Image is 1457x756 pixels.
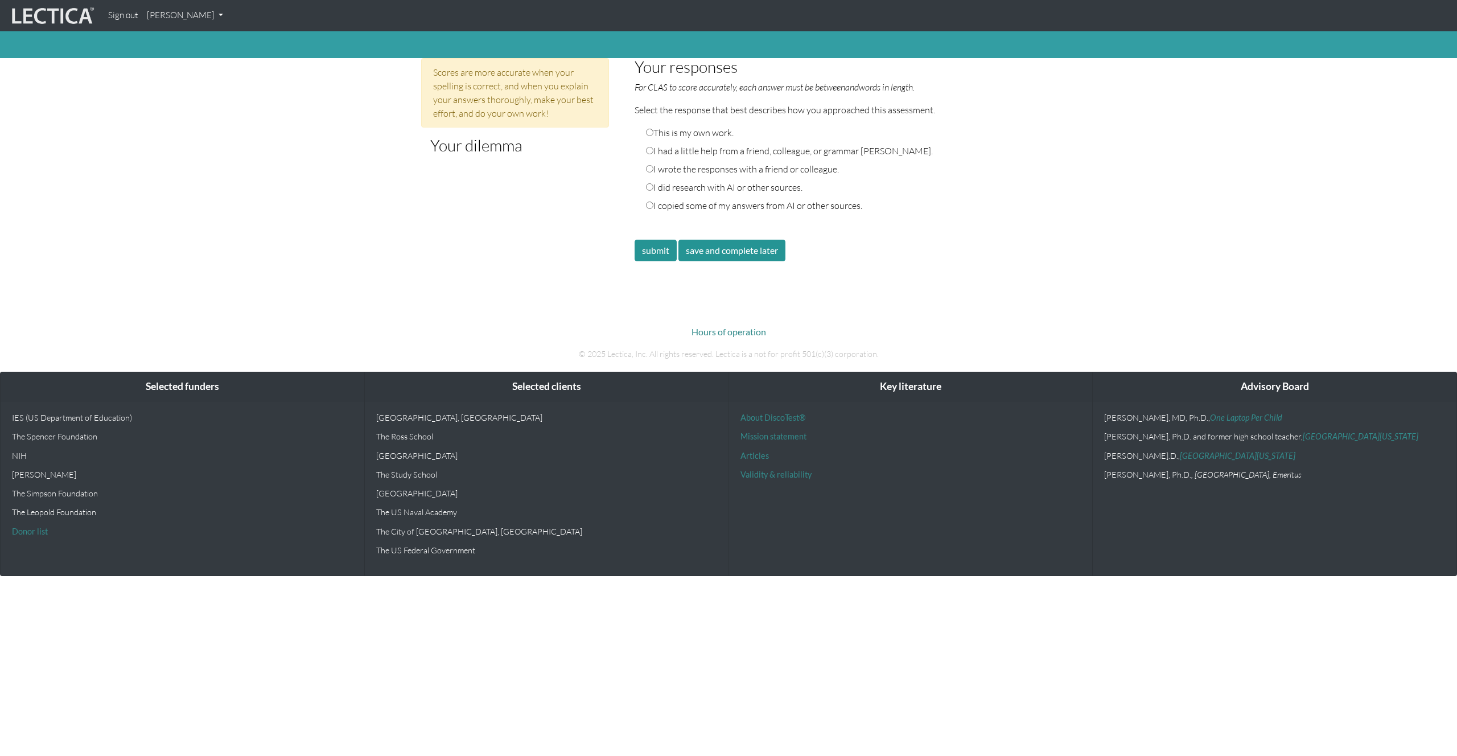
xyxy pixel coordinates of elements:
p: The City of [GEOGRAPHIC_DATA], [GEOGRAPHIC_DATA] [376,527,717,536]
p: [PERSON_NAME], Ph.D. and former high school teacher, [1104,432,1445,441]
em: , [GEOGRAPHIC_DATA], Emeritus [1191,470,1302,479]
p: [PERSON_NAME], Ph.D. [1104,470,1445,479]
p: The Spencer Foundation [12,432,353,441]
label: I wrote the responses with a friend or colleague. [646,162,839,176]
label: This is my own work. [646,126,734,139]
img: lecticalive [9,5,94,27]
input: I copied some of my answers from AI or other sources. [646,202,653,209]
p: The Ross School [376,432,717,441]
a: About DiscoTest® [740,413,805,422]
div: Selected clients [365,372,728,401]
a: Mission statement [740,432,806,441]
h3: Your responses [635,58,1010,76]
p: [GEOGRAPHIC_DATA] [376,451,717,461]
label: I copied some of my answers from AI or other sources. [646,199,862,212]
p: [PERSON_NAME] [12,470,353,479]
a: [PERSON_NAME] [142,5,228,27]
input: This is my own work. [646,129,653,136]
label: I had a little help from a friend, colleague, or grammar [PERSON_NAME]. [646,144,933,158]
a: One Laptop Per Child [1210,413,1282,422]
p: [GEOGRAPHIC_DATA] [376,488,717,498]
button: submit [635,240,677,261]
a: Sign out [104,5,142,27]
p: The Simpson Foundation [12,488,353,498]
p: © 2025 Lectica, Inc. All rights reserved. Lectica is a not for profit 501(c)(3) corporation. [413,348,1044,360]
p: The US Naval Academy [376,507,717,517]
em: For CLAS to score accurately, each answer must be between and words in length. [635,81,915,93]
div: Selected funders [1,372,364,401]
p: The US Federal Government [376,545,717,555]
label: I did research with AI or other sources. [646,180,802,194]
p: The Study School [376,470,717,479]
p: [PERSON_NAME].D., [1104,451,1445,461]
input: I did research with AI or other sources. [646,183,653,191]
p: [PERSON_NAME], MD, Ph.D., [1104,413,1445,422]
p: IES (US Department of Education) [12,413,353,422]
a: Donor list [12,527,48,536]
a: Validity & reliability [740,470,812,479]
input: I had a little help from a friend, colleague, or grammar [PERSON_NAME]. [646,147,653,154]
button: save and complete later [678,240,785,261]
div: Scores are more accurate when your spelling is correct, and when you explain your answers thoroug... [421,58,609,128]
a: Hours of operation [692,326,766,337]
a: Articles [740,451,769,461]
h3: Your dilemma [430,137,600,154]
p: NIH [12,451,353,461]
a: [GEOGRAPHIC_DATA][US_STATE] [1180,451,1295,461]
div: Key literature [729,372,1093,401]
a: [GEOGRAPHIC_DATA][US_STATE] [1303,432,1418,441]
p: [GEOGRAPHIC_DATA], [GEOGRAPHIC_DATA] [376,413,717,422]
p: The Leopold Foundation [12,507,353,517]
input: I wrote the responses with a friend or colleague. [646,165,653,172]
div: Advisory Board [1093,372,1456,401]
p: Select the response that best describes how you approached this assessment. [635,103,1010,117]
